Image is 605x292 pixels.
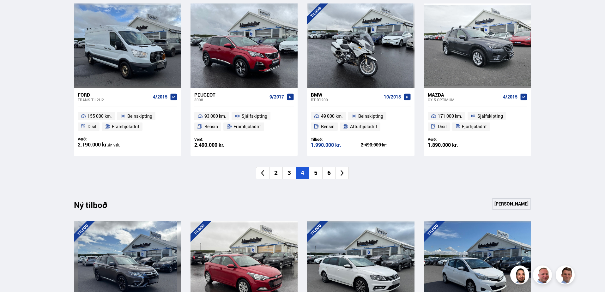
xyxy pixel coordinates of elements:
[5,3,24,21] button: Open LiveChat chat widget
[74,200,118,213] div: Ný tilboð
[321,112,343,120] span: 49 000 km.
[112,123,139,130] span: Framhjóladrif
[88,112,112,120] span: 155 000 km.
[108,142,120,147] span: án vsk.
[204,112,226,120] span: 93 000 km.
[311,137,361,142] div: Tilboð:
[269,167,282,179] li: 2
[282,167,296,179] li: 3
[428,137,478,142] div: Verð:
[503,94,517,99] span: 4/2015
[511,266,530,285] img: nhp88E3Fdnt1Opn2.png
[78,92,150,98] div: Ford
[492,198,531,210] a: [PERSON_NAME]
[557,266,576,285] img: FbJEzSuNWCJXmdc-.webp
[88,123,96,130] span: Dísil
[242,112,267,120] span: Sjálfskipting
[233,123,261,130] span: Framhjóladrif
[204,123,218,130] span: Bensín
[153,94,167,99] span: 4/2015
[350,123,377,130] span: Afturhjóladrif
[307,88,414,156] a: BMW RT R1200 10/2018 49 000 km. Beinskipting Bensín Afturhjóladrif Tilboð: 1.990.000 kr. 2.490.00...
[428,98,500,102] div: CX-5 OPTIMUM
[191,88,298,156] a: Peugeot 3008 9/2017 93 000 km. Sjálfskipting Bensín Framhjóladrif Verð: 2.490.000 kr.
[311,142,361,148] div: 1.990.000 kr.
[269,94,284,99] span: 9/2017
[296,167,309,179] li: 4
[428,142,478,148] div: 1.890.000 kr.
[438,123,447,130] span: Dísil
[194,92,267,98] div: Peugeot
[78,137,128,141] div: Verð:
[127,112,152,120] span: Beinskipting
[78,98,150,102] div: Transit L2H2
[462,123,487,130] span: Fjórhjóladrif
[477,112,503,120] span: Sjálfskipting
[78,142,128,148] div: 2.190.000 kr.
[358,112,383,120] span: Beinskipting
[194,137,244,142] div: Verð:
[361,143,411,147] div: 2.490.000 kr.
[194,142,244,148] div: 2.490.000 kr.
[428,92,500,98] div: Mazda
[438,112,462,120] span: 171 000 km.
[321,123,335,130] span: Bensín
[74,88,181,156] a: Ford Transit L2H2 4/2015 155 000 km. Beinskipting Dísil Framhjóladrif Verð: 2.190.000 kr.án vsk.
[309,167,322,179] li: 5
[384,94,401,99] span: 10/2018
[311,92,381,98] div: BMW
[534,266,553,285] img: siFngHWaQ9KaOqBr.png
[424,88,531,156] a: Mazda CX-5 OPTIMUM 4/2015 171 000 km. Sjálfskipting Dísil Fjórhjóladrif Verð: 1.890.000 kr.
[194,98,267,102] div: 3008
[322,167,336,179] li: 6
[311,98,381,102] div: RT R1200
